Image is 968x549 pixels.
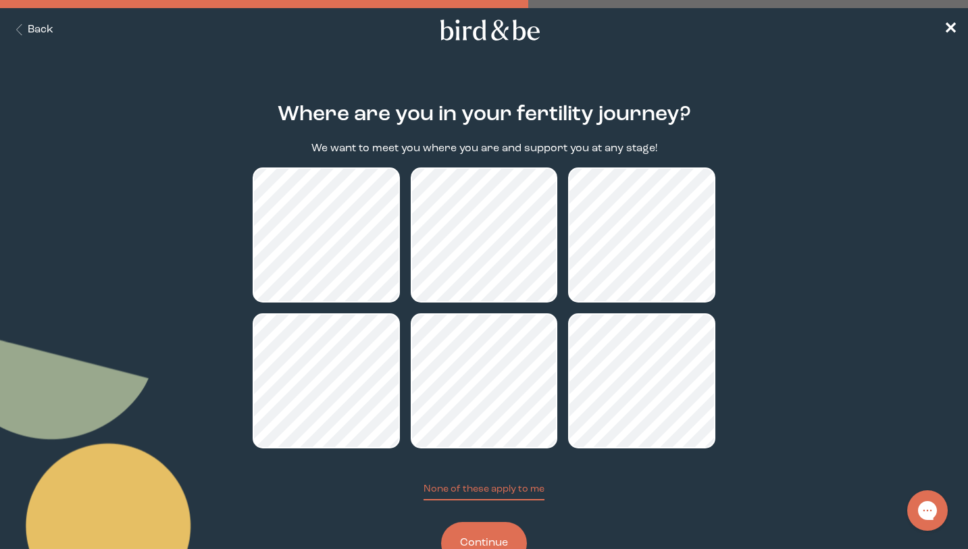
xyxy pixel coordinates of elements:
a: ✕ [944,18,957,42]
span: ✕ [944,22,957,38]
p: We want to meet you where you are and support you at any stage! [311,141,657,157]
iframe: Gorgias live chat messenger [900,486,954,535]
button: Back Button [11,22,53,38]
h2: Where are you in your fertility journey? [278,99,691,130]
button: None of these apply to me [424,482,544,500]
